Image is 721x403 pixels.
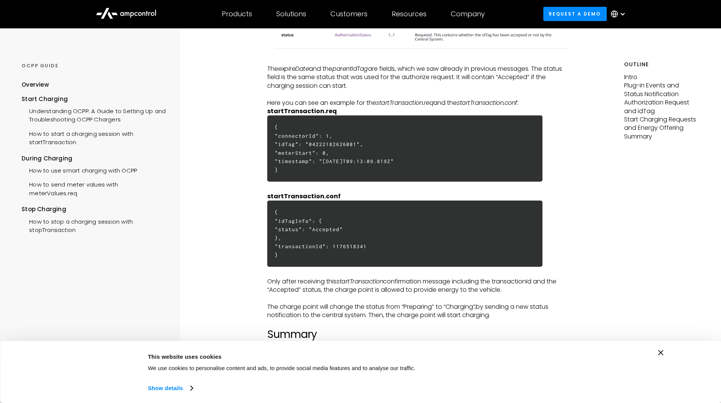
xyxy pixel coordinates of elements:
div: Solutions [276,10,306,18]
a: Request a demo [543,7,607,21]
a: How to start a charging session with startTransaction [22,126,166,149]
a: How to send meter values with meterValues.req [22,177,166,199]
p: The charge point will change the status from “Preparing” to “Charging” by sending a new status no... [267,303,573,320]
h6: { "idTagInfo": { "status": "Accepted" }, "transactionId": 1176518341 } [267,201,542,267]
p: Start Charging Requests and Energy Offering [624,115,699,132]
p: Plug-in Events and Status Notification [624,81,699,98]
p: The and the are fields, which we saw already in previous messages. The status field is the same s... [267,65,573,90]
em: expireDate [278,64,309,73]
a: How to use smart charging with OCPP [22,163,137,177]
p: ‍ [267,320,573,328]
div: This website uses cookies [148,352,519,361]
div: Overview [22,81,49,89]
div: OCPP GUIDE [22,62,166,69]
p: Summary [624,132,699,141]
div: Products [222,10,252,18]
p: ‍ [267,107,573,115]
p: Authorization Request and idTag [624,98,699,115]
p: Intro [624,73,699,81]
em: authorize [326,341,352,349]
div: Customers [330,10,368,18]
em: statusNotification [367,341,417,349]
em: startTransaction [336,277,383,286]
p: ‍ [267,269,573,277]
button: Close banner [658,350,663,355]
em: parentIdTag [332,64,368,73]
div: Stop Charging [22,205,166,213]
div: Resources [392,10,427,18]
p: Only after receiving this confirmation message including the transactionId and the “Accepted” sta... [267,277,573,294]
a: Understanding OCPP: A Guide to Setting Up and Troubleshooting OCPP Chargers [22,103,166,126]
a: Show details [148,383,193,394]
p: ‍ [267,294,573,302]
p: Here you can see an example for the and the : [267,99,573,107]
div: Start Charging [22,95,166,103]
span: We use cookies to personalise content and ads, to provide social media features and to analyse ou... [148,365,416,371]
p: ‍ [267,184,573,192]
div: During Charging [22,154,166,163]
em: startTransaction.req [376,98,433,107]
a: How to stop a charging session with stopTransaction [22,214,166,237]
div: Company [451,10,485,18]
a: Overview [22,81,49,95]
p: ‍ [267,56,573,65]
button: Okay [536,350,644,372]
strong: startTransaction.conf [267,192,341,201]
em: startTransaction [278,341,325,349]
h5: Outline [624,61,699,68]
em: , [475,302,476,311]
strong: startTransaction.req [267,107,337,115]
em: startTransaction.conf [457,98,517,107]
h2: Summary [267,328,573,341]
h6: { "connectorId": 1, "idTag": "04222182626081", "meterStart": 0, "timestamp": "[DATE]T09:13:09.819... [267,115,542,182]
p: ‍ [267,90,573,98]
